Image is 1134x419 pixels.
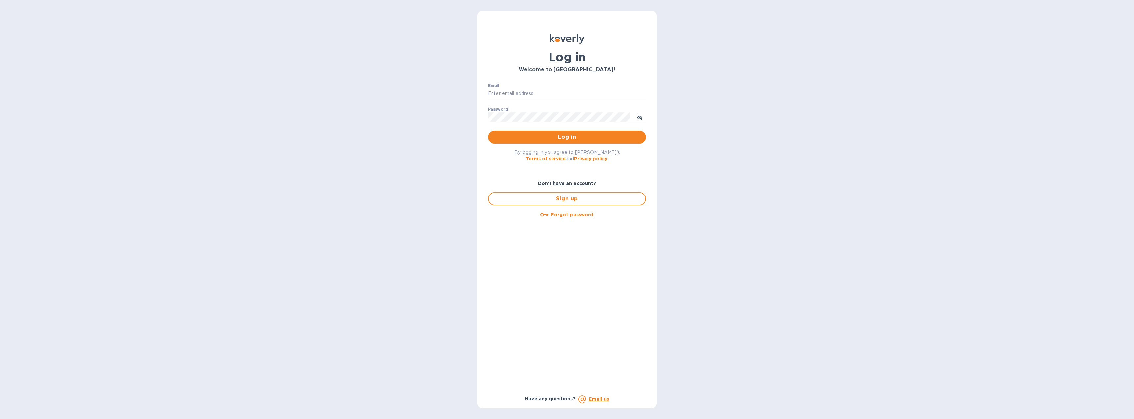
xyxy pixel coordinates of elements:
a: Email us [589,396,609,402]
button: toggle password visibility [633,110,646,124]
label: Email [488,84,499,88]
span: Sign up [494,195,640,203]
img: Koverly [550,34,584,44]
a: Terms of service [526,156,566,161]
label: Password [488,107,508,111]
a: Privacy policy [574,156,607,161]
h1: Log in [488,50,646,64]
button: Sign up [488,192,646,205]
u: Forgot password [551,212,593,217]
input: Enter email address [488,89,646,99]
b: Don't have an account? [538,181,596,186]
b: Have any questions? [525,396,576,401]
span: Log in [493,133,641,141]
h3: Welcome to [GEOGRAPHIC_DATA]! [488,67,646,73]
button: Log in [488,131,646,144]
span: By logging in you agree to [PERSON_NAME]'s and . [514,150,620,161]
